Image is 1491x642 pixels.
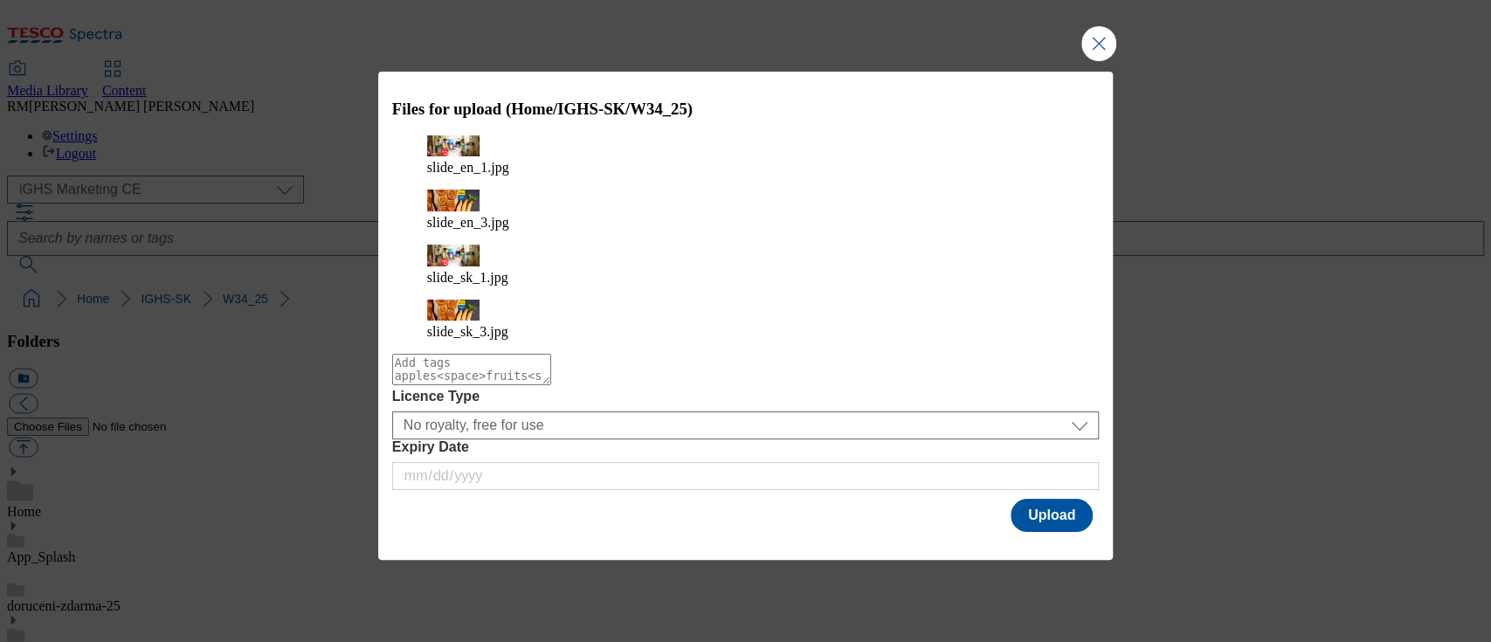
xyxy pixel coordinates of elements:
figcaption: slide_sk_3.jpg [427,324,1065,340]
img: preview [427,245,480,266]
img: preview [427,300,480,321]
img: preview [427,190,480,211]
button: Close Modal [1081,26,1116,61]
img: preview [427,135,480,157]
label: Licence Type [392,389,1100,404]
label: Expiry Date [392,439,1100,455]
button: Upload [1011,499,1093,532]
figcaption: slide_en_3.jpg [427,215,1065,231]
figcaption: slide_sk_1.jpg [427,270,1065,286]
h3: Files for upload (Home/IGHS-SK/W34_25) [392,100,1100,119]
div: Modal [378,72,1114,560]
figcaption: slide_en_1.jpg [427,160,1065,176]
